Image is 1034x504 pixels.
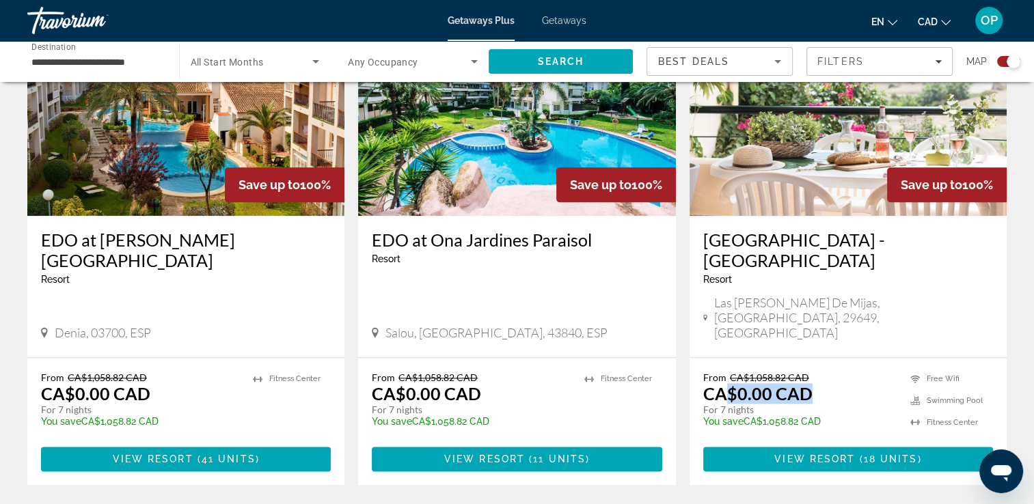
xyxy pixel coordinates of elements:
span: CAD [918,16,938,27]
a: EDO at [PERSON_NAME][GEOGRAPHIC_DATA] [41,229,331,270]
span: CA$1,058.82 CAD [730,372,809,383]
p: CA$0.00 CAD [372,383,481,404]
span: Free Wifi [927,374,960,383]
button: View Resort(41 units) [41,447,331,471]
p: For 7 nights [372,404,570,416]
button: Search [489,49,634,74]
span: Las [PERSON_NAME] de Mijas, [GEOGRAPHIC_DATA], 29649, [GEOGRAPHIC_DATA] [714,295,993,340]
div: 100% [887,167,1007,202]
iframe: Button to launch messaging window [979,449,1023,493]
span: View Resort [113,453,193,464]
span: Resort [41,274,70,285]
span: All Start Months [191,57,264,68]
span: Salou, [GEOGRAPHIC_DATA], 43840, ESP [385,325,608,340]
span: Resort [703,274,732,285]
p: For 7 nights [703,404,897,416]
span: CA$1,058.82 CAD [398,372,478,383]
p: CA$1,058.82 CAD [372,416,570,427]
span: 11 units [533,453,586,464]
p: For 7 nights [41,404,239,416]
button: View Resort(18 units) [703,447,993,471]
div: 100% [556,167,676,202]
span: ( ) [525,453,590,464]
span: Save up to [570,178,631,192]
span: en [871,16,884,27]
button: View Resort(11 units) [372,447,662,471]
button: Filters [806,47,953,76]
span: From [372,372,395,383]
p: CA$0.00 CAD [703,383,813,404]
span: You save [372,416,412,427]
a: Getaways Plus [448,15,515,26]
span: You save [703,416,744,427]
span: From [41,372,64,383]
p: CA$1,058.82 CAD [703,416,897,427]
mat-select: Sort by [658,53,781,70]
span: View Resort [444,453,525,464]
p: CA$0.00 CAD [41,383,150,404]
span: Search [537,56,584,67]
span: Save up to [239,178,300,192]
span: Fitness Center [601,374,652,383]
span: Map [966,52,987,71]
span: Resort [372,253,400,264]
div: 100% [225,167,344,202]
p: CA$1,058.82 CAD [41,416,239,427]
span: ( ) [193,453,260,464]
span: 41 units [202,453,256,464]
span: Destination [31,42,76,51]
span: You save [41,416,81,427]
span: OP [981,14,998,27]
span: Best Deals [658,56,729,67]
span: View Resort [774,453,855,464]
span: 18 units [864,453,918,464]
button: Change language [871,12,897,31]
input: Select destination [31,54,161,70]
span: Filters [817,56,864,67]
span: Save up to [901,178,962,192]
span: Fitness Center [927,418,978,427]
span: CA$1,058.82 CAD [68,372,147,383]
span: Any Occupancy [348,57,418,68]
span: Denia, 03700, ESP [55,325,151,340]
a: Getaways [542,15,586,26]
a: [GEOGRAPHIC_DATA] - [GEOGRAPHIC_DATA] [703,229,993,270]
button: Change currency [918,12,951,31]
button: User Menu [971,6,1007,35]
span: Swimming Pool [927,396,983,405]
span: Fitness Center [269,374,321,383]
span: ( ) [855,453,921,464]
span: From [703,372,726,383]
a: EDO at Ona Jardines Paraisol [372,229,662,250]
a: Travorium [27,3,164,38]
